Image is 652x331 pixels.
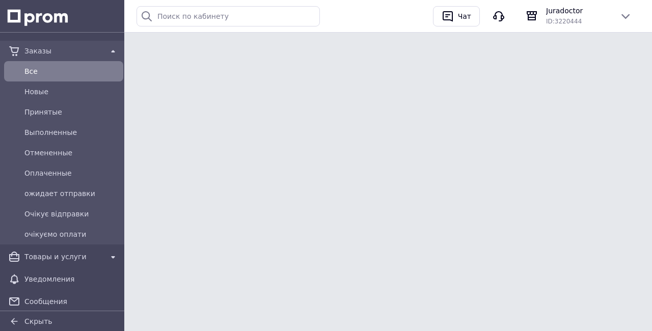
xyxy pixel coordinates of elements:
span: Все [24,66,119,76]
span: Очікує відправки [24,209,119,219]
span: ID: 3220444 [546,18,582,25]
span: ожидает отправки [24,188,119,199]
span: Скрыть [24,317,52,325]
span: Сообщения [24,296,119,307]
span: Отмененные [24,148,119,158]
span: Уведомления [24,274,119,284]
input: Поиск по кабинету [137,6,320,26]
button: Чат [433,6,480,26]
span: Новые [24,87,119,97]
span: Принятые [24,107,119,117]
span: Заказы [24,46,103,56]
span: Juradoctor [546,6,611,16]
span: Оплаченные [24,168,119,178]
span: очікуємо оплати [24,229,119,239]
div: Чат [456,9,473,24]
span: Товары и услуги [24,252,103,262]
span: Выполненные [24,127,119,137]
